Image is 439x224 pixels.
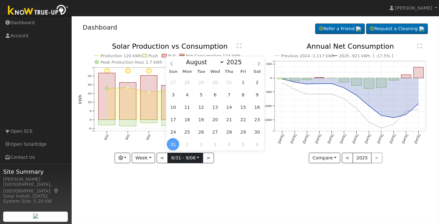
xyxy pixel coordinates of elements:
[119,83,136,120] rect: onclick=""
[209,76,221,88] span: July 30, 2025
[224,59,247,66] input: Year
[339,134,347,144] text: [DATE]
[315,24,365,34] a: Refer a Friend
[78,95,82,104] text: kWh
[389,78,399,80] rect: onclick=""
[33,213,38,219] img: retrieve
[119,120,136,126] rect: onclick=""
[3,193,68,199] div: Solar Install: [DATE]
[209,101,221,113] span: August 13, 2025
[417,43,422,48] text: 
[302,134,309,144] text: [DATE]
[339,78,349,82] rect: onclick=""
[98,73,115,120] rect: onclick=""
[293,81,296,83] circle: onclick=""
[88,92,91,95] text: 15
[401,134,409,144] text: [DATE]
[209,138,221,150] span: September 3, 2025
[195,126,207,138] span: August 26, 2025
[355,94,358,97] circle: onclick=""
[3,181,68,194] div: [GEOGRAPHIC_DATA], [GEOGRAPHIC_DATA]
[251,101,263,113] span: August 16, 2025
[251,138,263,150] span: September 6, 2025
[330,82,333,85] circle: onclick=""
[250,70,264,74] span: Sat
[330,93,333,95] circle: onclick=""
[368,105,370,107] circle: onclick=""
[223,126,235,138] span: August 28, 2025
[419,26,424,31] img: retrieve
[251,88,263,101] span: August 9, 2025
[167,101,179,113] span: August 10, 2025
[237,76,249,88] span: August 1, 2025
[237,138,249,150] span: September 5, 2025
[126,87,129,89] circle: onclick=""
[148,53,158,58] text: Push
[281,78,283,80] circle: onclick=""
[364,78,374,88] rect: onclick=""
[351,78,361,85] rect: onclick=""
[236,70,250,74] span: Fri
[414,67,423,78] rect: onclick=""
[289,78,299,81] rect: onclick=""
[203,153,214,164] button: >
[318,93,321,95] circle: onclick=""
[167,88,179,101] span: August 3, 2025
[364,134,372,144] text: [DATE]
[270,76,272,80] text: 0
[195,76,207,88] span: July 29, 2025
[209,88,221,101] span: August 6, 2025
[237,43,241,48] text: 
[140,76,157,120] rect: onclick=""
[264,118,272,122] text: -1500
[88,83,91,87] text: 20
[146,68,152,74] i: 9/02 - Clear
[342,153,353,164] button: <
[167,113,179,126] span: August 17, 2025
[161,86,178,120] rect: onclick=""
[223,113,235,126] span: August 21, 2025
[195,88,207,101] span: August 5, 2025
[132,153,155,164] button: Week
[167,153,203,164] button: 8/31 - 9/06
[124,68,131,74] i: 9/01 - Clear
[417,108,420,111] circle: onclick=""
[277,134,285,144] text: [DATE]
[181,113,193,126] span: August 18, 2025
[124,134,130,141] text: 9/01
[405,110,407,113] circle: onclick=""
[88,101,91,104] text: 10
[366,24,428,34] a: Request a Cleaning
[223,138,235,150] span: September 4, 2025
[343,98,345,100] circle: onclick=""
[88,74,91,78] text: 25
[181,138,193,150] span: September 1, 2025
[208,70,222,74] span: Wed
[5,3,72,18] img: Know True-Up
[281,53,335,58] text: Previous 2024 -1,117 kWh
[417,102,420,105] circle: onclick=""
[101,60,163,65] text: Peak Production Hour 2.7 kWh
[112,42,228,50] text: Solar Production vs Consumption
[401,75,411,78] rect: onclick=""
[251,126,263,138] span: August 30, 2025
[209,126,221,138] span: August 27, 2025
[101,53,142,58] text: Production 120 kWh
[302,78,312,80] rect: onclick=""
[3,198,68,205] div: System Size: 5.20 kW
[380,127,383,129] circle: onclick=""
[277,78,287,79] rect: onclick=""
[395,5,432,10] span: [PERSON_NAME]
[89,127,91,130] text: -5
[223,88,235,101] span: August 7, 2025
[339,53,393,58] text: 2025 -921 kWh [ -17.5% ]
[140,120,157,123] rect: onclick=""
[355,107,358,110] circle: onclick=""
[290,134,297,144] text: [DATE]
[318,82,321,85] circle: onclick=""
[306,83,308,85] circle: onclick=""
[181,76,193,88] span: July 28, 2025
[266,90,272,94] text: -500
[343,87,345,89] circle: onclick=""
[293,88,296,91] circle: onclick=""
